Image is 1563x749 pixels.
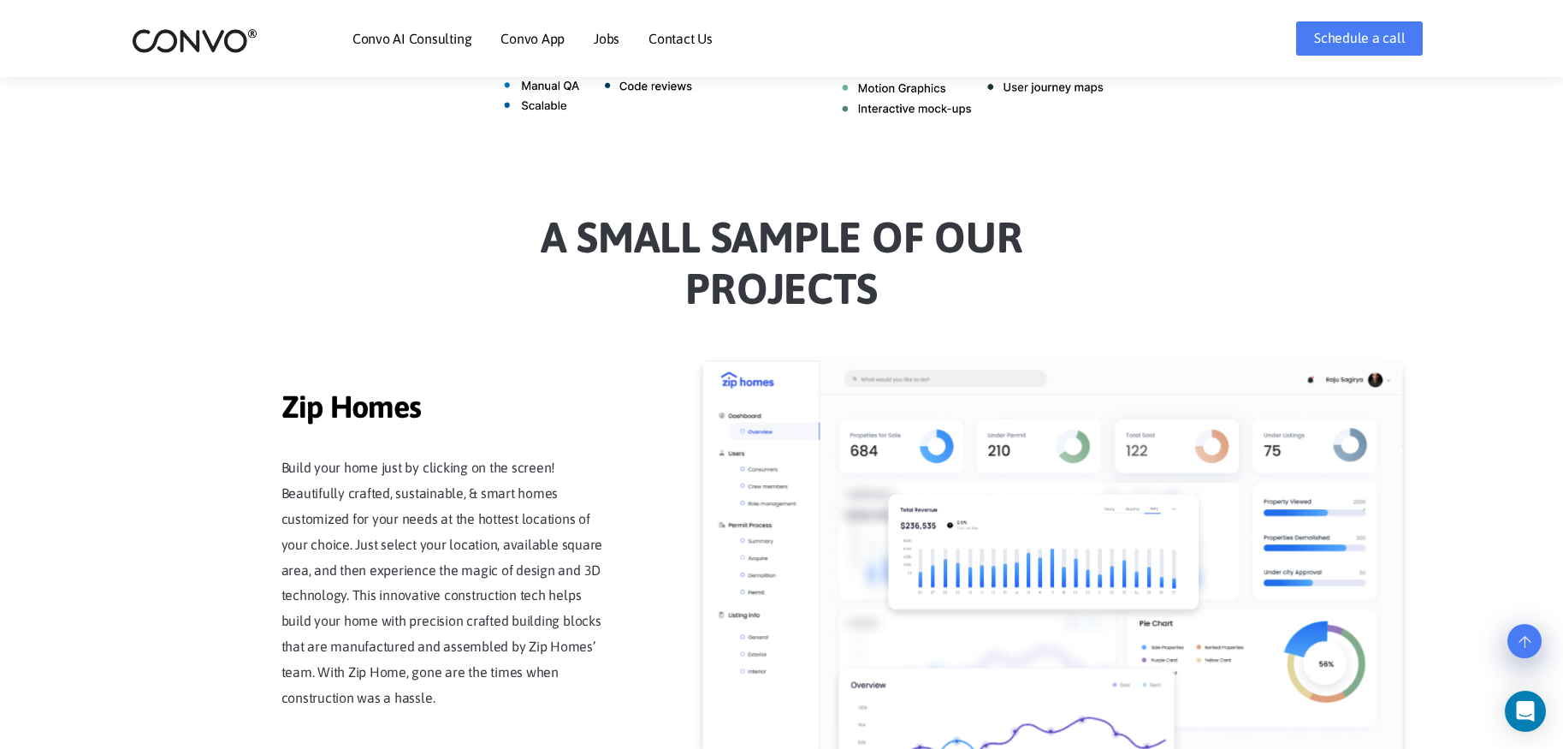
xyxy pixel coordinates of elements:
[1296,21,1423,56] a: Schedule a call
[352,32,471,45] a: Convo AI Consulting
[281,389,607,430] span: Zip Homes
[648,32,713,45] a: Contact Us
[1505,691,1546,732] div: Open Intercom Messenger
[500,32,565,45] a: Convo App
[132,27,258,54] img: logo_2.png
[281,455,607,711] p: Build your home just by clicking on the screen! Beautifully crafted, sustainable, & smart homes c...
[307,211,1257,327] h2: a Small sample of our projects
[594,32,619,45] a: Jobs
